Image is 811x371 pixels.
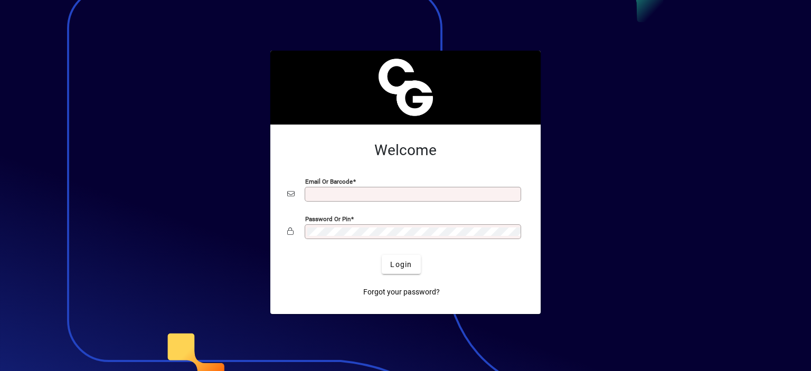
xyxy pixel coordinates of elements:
[382,255,420,274] button: Login
[363,287,440,298] span: Forgot your password?
[390,259,412,270] span: Login
[359,282,444,301] a: Forgot your password?
[305,178,353,185] mat-label: Email or Barcode
[305,215,351,223] mat-label: Password or Pin
[287,141,524,159] h2: Welcome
